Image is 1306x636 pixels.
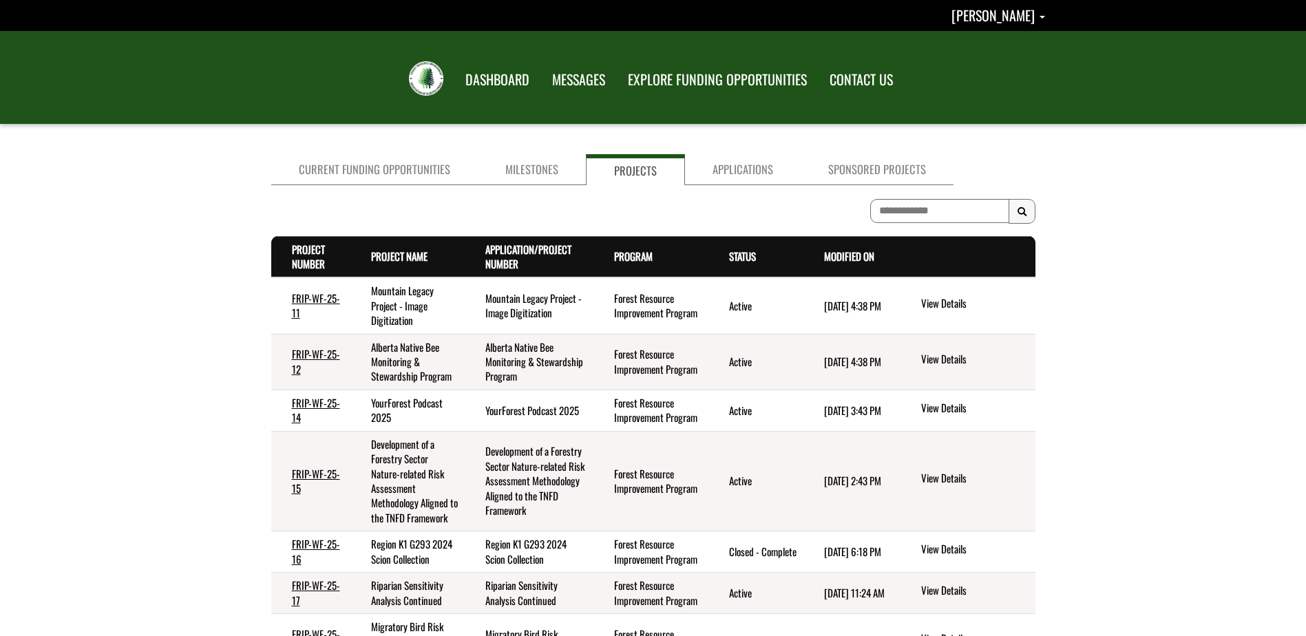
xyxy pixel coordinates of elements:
[708,431,803,531] td: Active
[593,573,708,614] td: Forest Resource Improvement Program
[271,277,351,334] td: FRIP-WF-25-11
[803,334,899,390] td: 6/6/2025 4:38 PM
[271,154,478,185] a: Current Funding Opportunities
[824,544,881,559] time: [DATE] 6:18 PM
[951,5,1045,25] a: Nicole Marburg
[921,352,1029,368] a: View details
[465,573,593,614] td: Riparian Sensitivity Analysis Continued
[898,573,1035,614] td: action menu
[824,354,881,369] time: [DATE] 4:38 PM
[921,583,1029,600] a: View details
[465,277,593,334] td: Mountain Legacy Project - Image Digitization
[708,390,803,431] td: Active
[819,63,903,97] a: CONTACT US
[824,403,881,418] time: [DATE] 3:43 PM
[292,242,325,271] a: Project Number
[593,334,708,390] td: Forest Resource Improvement Program
[453,59,903,97] nav: Main Navigation
[708,334,803,390] td: Active
[1009,199,1035,224] button: Search Results
[271,390,351,431] td: FRIP-WF-25-14
[271,431,351,531] td: FRIP-WF-25-15
[614,248,653,264] a: Program
[898,236,1035,277] th: Actions
[350,390,465,431] td: YourForest Podcast 2025
[586,154,685,185] a: Projects
[593,431,708,531] td: Forest Resource Improvement Program
[618,63,817,97] a: EXPLORE FUNDING OPPORTUNITIES
[465,431,593,531] td: Development of a Forestry Sector Nature-related Risk Assessment Methodology Aligned to the TNFD F...
[898,334,1035,390] td: action menu
[593,531,708,573] td: Forest Resource Improvement Program
[803,573,899,614] td: 1/30/2025 11:24 AM
[271,573,351,614] td: FRIP-WF-25-17
[292,466,340,496] a: FRIP-WF-25-15
[478,154,586,185] a: Milestones
[350,573,465,614] td: Riparian Sensitivity Analysis Continued
[803,277,899,334] td: 6/6/2025 4:38 PM
[292,346,340,376] a: FRIP-WF-25-12
[465,334,593,390] td: Alberta Native Bee Monitoring & Stewardship Program
[708,573,803,614] td: Active
[593,390,708,431] td: Forest Resource Improvement Program
[542,63,615,97] a: MESSAGES
[824,585,885,600] time: [DATE] 11:24 AM
[708,531,803,573] td: Closed - Complete
[350,334,465,390] td: Alberta Native Bee Monitoring & Stewardship Program
[708,277,803,334] td: Active
[824,298,881,313] time: [DATE] 4:38 PM
[801,154,954,185] a: Sponsored Projects
[350,277,465,334] td: Mountain Legacy Project - Image Digitization
[729,248,756,264] a: Status
[455,63,540,97] a: DASHBOARD
[350,431,465,531] td: Development of a Forestry Sector Nature-related Risk Assessment Methodology Aligned to the TNFD F...
[898,431,1035,531] td: action menu
[824,248,874,264] a: Modified On
[271,334,351,390] td: FRIP-WF-25-12
[371,248,428,264] a: Project Name
[921,471,1029,487] a: View details
[898,277,1035,334] td: action menu
[951,5,1035,25] span: [PERSON_NAME]
[898,390,1035,431] td: action menu
[292,536,340,566] a: FRIP-WF-25-16
[465,531,593,573] td: Region K1 G293 2024 Scion Collection
[593,277,708,334] td: Forest Resource Improvement Program
[350,531,465,573] td: Region K1 G293 2024 Scion Collection
[685,154,801,185] a: Applications
[485,242,571,271] a: Application/Project Number
[271,531,351,573] td: FRIP-WF-25-16
[921,401,1029,417] a: View details
[465,390,593,431] td: YourForest Podcast 2025
[292,290,340,320] a: FRIP-WF-25-11
[803,531,899,573] td: 2/27/2025 6:18 PM
[921,296,1029,312] a: View details
[803,390,899,431] td: 6/4/2025 3:43 PM
[292,395,340,425] a: FRIP-WF-25-14
[803,431,899,531] td: 3/19/2025 2:43 PM
[409,61,443,96] img: FRIAA Submissions Portal
[292,577,340,607] a: FRIP-WF-25-17
[898,531,1035,573] td: action menu
[824,473,881,488] time: [DATE] 2:43 PM
[921,542,1029,558] a: View details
